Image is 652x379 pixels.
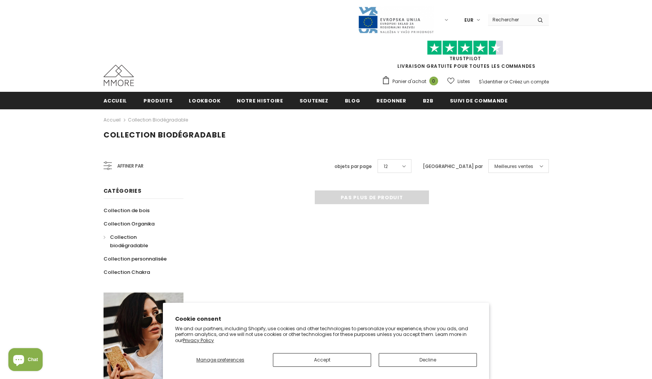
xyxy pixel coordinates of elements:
[450,55,481,62] a: TrustPilot
[189,92,220,109] a: Lookbook
[494,163,533,170] span: Meilleures ventes
[392,78,426,85] span: Panier d'achat
[335,163,372,170] label: objets par page
[104,269,150,276] span: Collection Chakra
[488,14,532,25] input: Search Site
[376,92,406,109] a: Redonner
[382,44,549,69] span: LIVRAISON GRATUITE POUR TOUTES LES COMMANDES
[175,353,265,367] button: Manage preferences
[175,326,477,344] p: We and our partners, including Shopify, use cookies and other technologies to personalize your ex...
[104,230,175,252] a: Collection biodégradable
[429,77,438,85] span: 0
[117,162,143,170] span: Affiner par
[104,97,128,104] span: Accueil
[450,92,508,109] a: Suivi de commande
[376,97,406,104] span: Redonner
[458,78,470,85] span: Listes
[143,92,172,109] a: Produits
[427,40,503,55] img: Faites confiance aux étoiles pilotes
[237,97,283,104] span: Notre histoire
[382,76,442,87] a: Panier d'achat 0
[237,92,283,109] a: Notre histoire
[273,353,371,367] button: Accept
[345,92,360,109] a: Blog
[384,163,388,170] span: 12
[104,252,167,265] a: Collection personnalisée
[464,16,473,24] span: EUR
[143,97,172,104] span: Produits
[300,97,328,104] span: soutenez
[175,315,477,323] h2: Cookie consent
[104,92,128,109] a: Accueil
[300,92,328,109] a: soutenez
[189,97,220,104] span: Lookbook
[110,233,148,249] span: Collection biodégradable
[104,207,150,214] span: Collection de bois
[104,65,134,86] img: Cas MMORE
[379,353,477,367] button: Decline
[479,78,502,85] a: S'identifier
[423,92,434,109] a: B2B
[128,117,188,123] a: Collection biodégradable
[104,255,167,262] span: Collection personnalisée
[358,16,434,23] a: Javni Razpis
[104,265,150,279] a: Collection Chakra
[104,130,226,140] span: Collection biodégradable
[104,217,155,230] a: Collection Organika
[423,163,483,170] label: [GEOGRAPHIC_DATA] par
[450,97,508,104] span: Suivi de commande
[504,78,508,85] span: or
[183,337,214,344] a: Privacy Policy
[345,97,360,104] span: Blog
[104,115,121,125] a: Accueil
[104,204,150,217] a: Collection de bois
[196,357,244,363] span: Manage preferences
[358,6,434,34] img: Javni Razpis
[104,187,142,195] span: Catégories
[6,348,45,373] inbox-online-store-chat: Shopify online store chat
[423,97,434,104] span: B2B
[447,75,470,88] a: Listes
[104,220,155,227] span: Collection Organika
[509,78,549,85] a: Créez un compte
